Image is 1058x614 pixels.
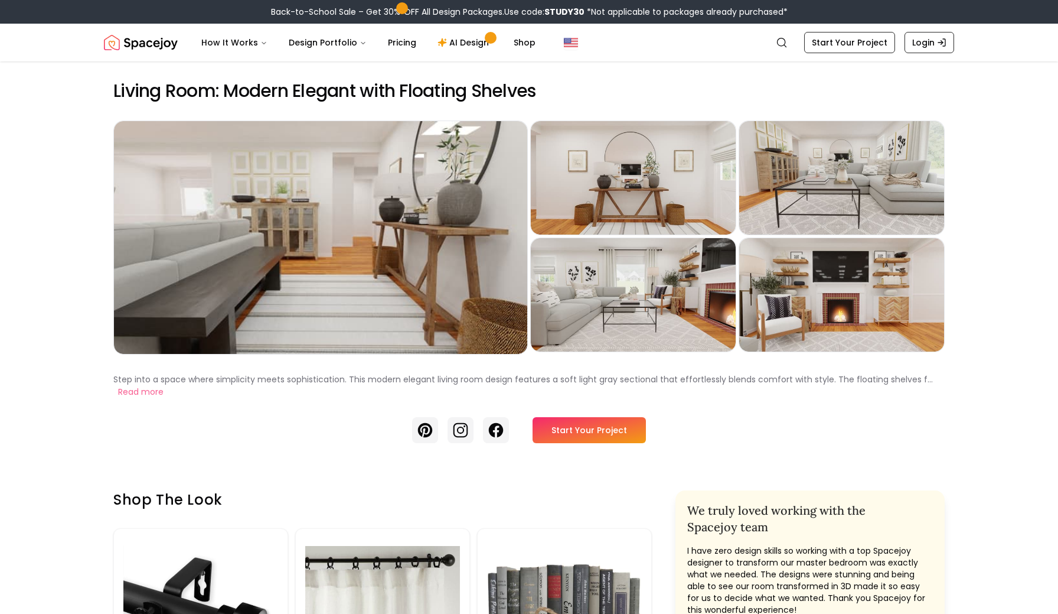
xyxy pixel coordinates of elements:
button: How It Works [192,31,277,54]
button: Design Portfolio [279,31,376,54]
button: Read more [118,386,164,398]
h2: We truly loved working with the Spacejoy team [687,502,933,535]
nav: Main [192,31,545,54]
a: Start Your Project [533,417,646,443]
nav: Global [104,24,954,61]
h3: Shop the look [113,490,652,509]
b: STUDY30 [544,6,584,18]
a: Shop [504,31,545,54]
a: Pricing [378,31,426,54]
a: Spacejoy [104,31,178,54]
span: Use code: [504,6,584,18]
a: Login [904,32,954,53]
p: Step into a space where simplicity meets sophistication. This modern elegant living room design f... [113,373,933,385]
a: AI Design [428,31,502,54]
span: *Not applicable to packages already purchased* [584,6,788,18]
img: United States [564,35,578,50]
img: Spacejoy Logo [104,31,178,54]
div: Back-to-School Sale – Get 30% OFF All Design Packages. [271,6,788,18]
h2: Living Room: Modern Elegant with Floating Shelves [113,80,945,102]
a: Start Your Project [804,32,895,53]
